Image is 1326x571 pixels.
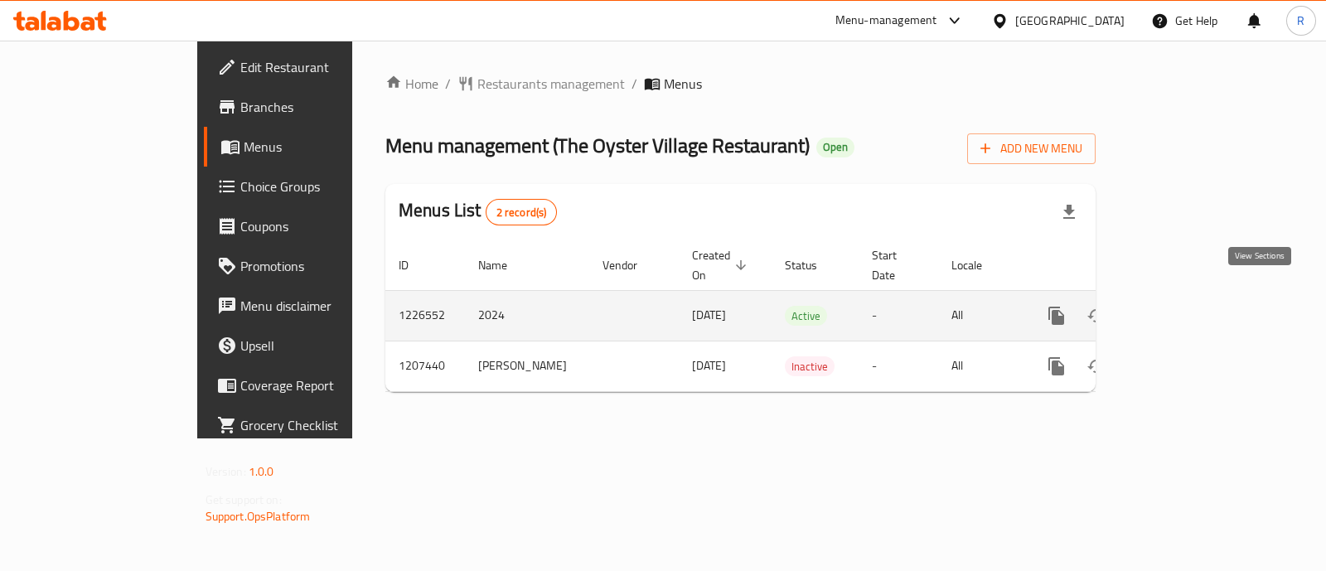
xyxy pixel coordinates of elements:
[1077,346,1116,386] button: Change Status
[240,57,405,77] span: Edit Restaurant
[240,97,405,117] span: Branches
[204,365,419,405] a: Coverage Report
[206,506,311,527] a: Support.OpsPlatform
[399,255,430,275] span: ID
[1024,240,1209,291] th: Actions
[399,198,557,225] h2: Menus List
[692,304,726,326] span: [DATE]
[938,341,1024,391] td: All
[445,74,451,94] li: /
[692,355,726,376] span: [DATE]
[951,255,1004,275] span: Locale
[206,461,246,482] span: Version:
[478,255,529,275] span: Name
[240,415,405,435] span: Grocery Checklist
[385,240,1209,392] table: enhanced table
[872,245,918,285] span: Start Date
[664,74,702,94] span: Menus
[1049,192,1089,232] div: Export file
[632,74,637,94] li: /
[785,356,835,376] div: Inactive
[240,256,405,276] span: Promotions
[785,255,839,275] span: Status
[785,306,827,326] div: Active
[486,199,558,225] div: Total records count
[204,87,419,127] a: Branches
[1297,12,1304,30] span: R
[465,290,589,341] td: 2024
[980,138,1082,159] span: Add New Menu
[249,461,274,482] span: 1.0.0
[204,127,419,167] a: Menus
[240,336,405,356] span: Upsell
[785,357,835,376] span: Inactive
[204,405,419,445] a: Grocery Checklist
[1037,296,1077,336] button: more
[244,137,405,157] span: Menus
[477,74,625,94] span: Restaurants management
[603,255,659,275] span: Vendor
[938,290,1024,341] td: All
[1015,12,1125,30] div: [GEOGRAPHIC_DATA]
[859,290,938,341] td: -
[204,167,419,206] a: Choice Groups
[206,489,282,511] span: Get support on:
[385,341,465,391] td: 1207440
[240,296,405,316] span: Menu disclaimer
[204,47,419,87] a: Edit Restaurant
[835,11,937,31] div: Menu-management
[385,127,810,164] span: Menu management ( The Oyster Village Restaurant )
[816,138,854,157] div: Open
[204,246,419,286] a: Promotions
[240,216,405,236] span: Coupons
[465,341,589,391] td: [PERSON_NAME]
[240,177,405,196] span: Choice Groups
[385,290,465,341] td: 1226552
[204,326,419,365] a: Upsell
[859,341,938,391] td: -
[240,375,405,395] span: Coverage Report
[692,245,752,285] span: Created On
[967,133,1096,164] button: Add New Menu
[204,206,419,246] a: Coupons
[785,307,827,326] span: Active
[816,140,854,154] span: Open
[486,205,557,220] span: 2 record(s)
[385,74,1096,94] nav: breadcrumb
[457,74,625,94] a: Restaurants management
[1037,346,1077,386] button: more
[1077,296,1116,336] button: Change Status
[204,286,419,326] a: Menu disclaimer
